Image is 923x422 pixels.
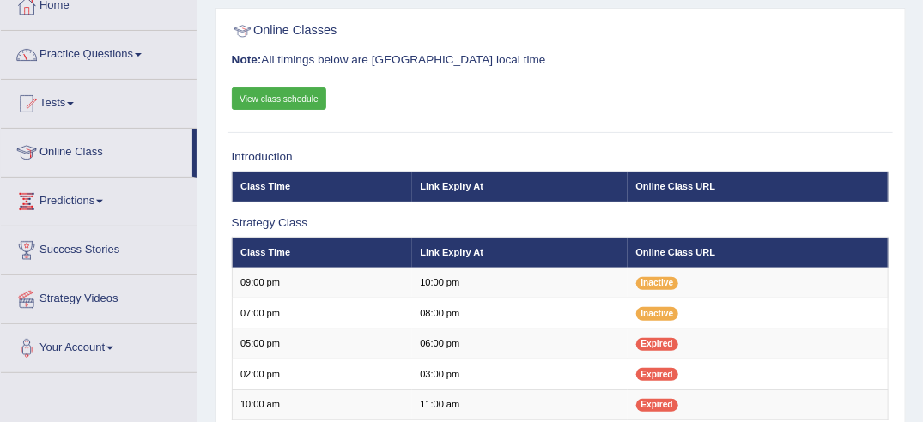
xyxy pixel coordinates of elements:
td: 09:00 pm [232,268,412,298]
a: Online Class [1,129,192,172]
th: Link Expiry At [412,238,628,268]
span: Inactive [636,277,679,290]
a: Tests [1,80,197,123]
h3: All timings below are [GEOGRAPHIC_DATA] local time [232,54,890,67]
span: Expired [636,338,678,351]
td: 02:00 pm [232,359,412,389]
a: Success Stories [1,226,197,269]
a: View class schedule [232,87,327,110]
a: Practice Questions [1,31,197,74]
a: Strategy Videos [1,275,197,318]
h2: Online Classes [232,21,640,43]
th: Class Time [232,172,412,202]
th: Link Expiry At [412,172,628,202]
b: Note: [232,53,262,66]
td: 03:00 pm [412,359,628,389]
td: 10:00 am [232,389,412,419]
td: 06:00 pm [412,329,628,359]
td: 10:00 pm [412,268,628,298]
td: 07:00 pm [232,298,412,329]
h3: Strategy Class [232,217,890,230]
th: Online Class URL [628,172,889,202]
td: 08:00 pm [412,298,628,329]
th: Class Time [232,238,412,268]
th: Online Class URL [628,238,889,268]
a: Predictions [1,178,197,220]
span: Expired [636,399,678,412]
a: Your Account [1,324,197,367]
td: 05:00 pm [232,329,412,359]
span: Inactive [636,307,679,320]
h3: Introduction [232,151,890,164]
td: 11:00 am [412,389,628,419]
span: Expired [636,368,678,381]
